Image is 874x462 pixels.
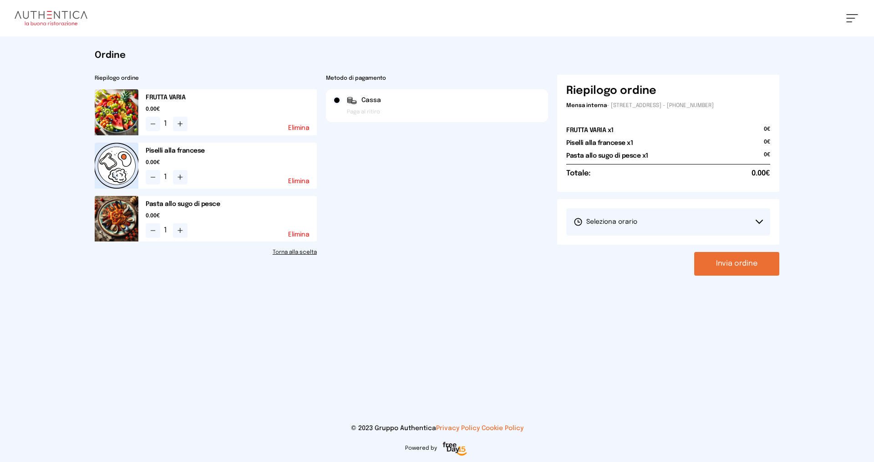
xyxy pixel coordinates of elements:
span: 1 [164,225,169,236]
img: media [95,89,138,135]
img: logo.8f33a47.png [15,11,87,26]
p: © 2023 Gruppo Authentica [15,424,859,433]
span: 0.00€ [752,168,770,179]
a: Cookie Policy [482,425,523,431]
h2: FRUTTA VARIA [146,93,317,102]
img: placeholder-product.5564ca1.png [95,143,138,189]
span: Powered by [405,445,437,452]
button: Seleziona orario [566,208,770,236]
h2: Pasta allo sugo di pesce x1 [566,151,648,160]
span: 0€ [764,151,770,164]
img: media [95,196,138,242]
button: Invia ordine [694,252,779,276]
h1: Ordine [95,49,779,62]
p: - [STREET_ADDRESS] - [PHONE_NUMBER] [566,102,770,109]
h6: Riepilogo ordine [566,84,656,98]
a: Torna alla scelta [95,249,317,256]
span: 0€ [764,126,770,139]
h2: Piselli alla francese [146,146,317,155]
span: 0.00€ [146,159,317,166]
h6: Totale: [566,168,590,179]
button: Elimina [288,178,310,185]
span: 0.00€ [146,106,317,113]
img: logo-freeday.3e08031.png [441,440,469,458]
a: Privacy Policy [436,425,480,431]
span: 0€ [764,139,770,151]
span: 0.00€ [146,212,317,220]
span: Mensa interna [566,103,607,108]
h2: Metodo di pagamento [326,75,548,82]
h2: Pasta allo sugo di pesce [146,200,317,209]
span: Seleziona orario [574,217,637,226]
h2: Riepilogo ordine [95,75,317,82]
span: Cassa [361,96,381,105]
h2: FRUTTA VARIA x1 [566,126,614,135]
span: Paga al ritiro [347,108,380,116]
button: Elimina [288,125,310,131]
h2: Piselli alla francese x1 [566,139,633,148]
button: Elimina [288,231,310,238]
span: 1 [164,118,169,129]
span: 1 [164,172,169,183]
